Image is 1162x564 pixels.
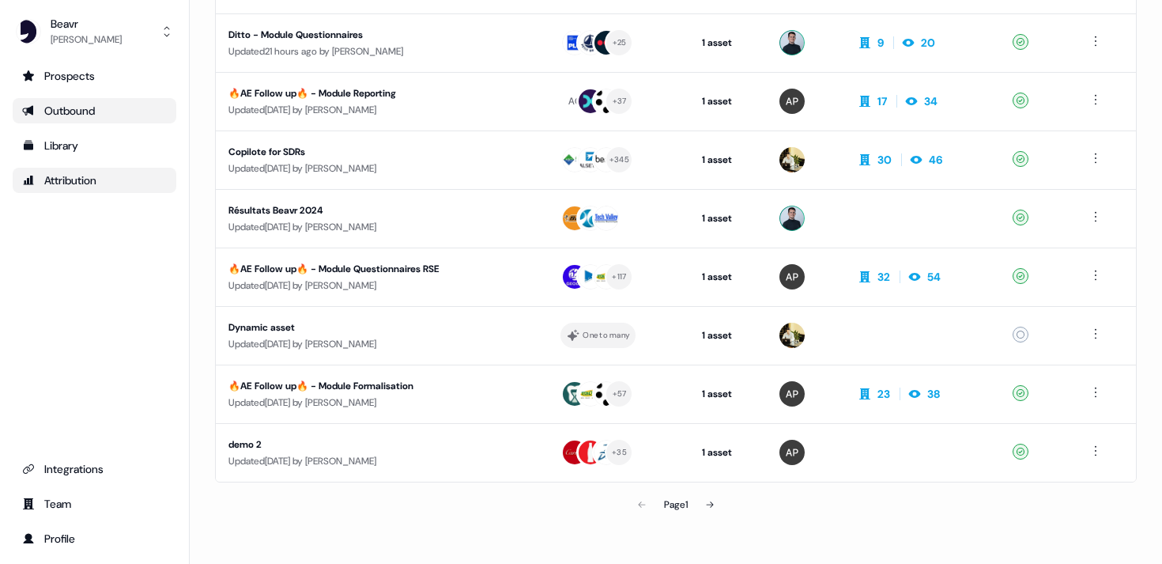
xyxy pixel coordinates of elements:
div: 1 asset [702,386,754,402]
div: Page 1 [664,497,688,513]
div: 1 asset [702,327,754,343]
div: Prospects [22,68,167,84]
img: Alexis [779,440,805,465]
div: Ditto - Module Questionnaires [228,27,519,43]
div: AC [568,93,582,109]
img: Armand [779,323,805,348]
div: 38 [927,386,940,402]
a: Go to integrations [13,456,176,482]
img: Alexis [779,381,805,407]
div: 1 asset [702,35,754,51]
div: 32 [877,269,890,285]
a: Go to profile [13,526,176,551]
div: [PERSON_NAME] [51,32,122,47]
div: Updated [DATE] by [PERSON_NAME] [228,102,535,118]
div: demo 2 [228,437,519,452]
div: 17 [877,93,887,109]
div: Attribution [22,172,167,188]
div: 🔥AE Follow up🔥 - Module Questionnaires RSE [228,261,519,277]
div: Library [22,138,167,153]
div: + 117 [612,270,626,284]
div: 1 asset [702,210,754,226]
div: 54 [927,269,941,285]
div: + 25 [613,36,627,50]
div: 34 [924,93,938,109]
div: 🔥AE Follow up🔥 - Module Reporting [228,85,519,101]
div: One to many [583,328,629,343]
img: Armand [779,147,805,172]
div: Profile [22,531,167,547]
div: Résultats Beavr 2024 [228,203,519,218]
div: Beavr [51,16,122,32]
a: Go to outbound experience [13,98,176,123]
div: 1 asset [702,93,754,109]
div: 46 [929,152,942,168]
div: Updated [DATE] by [PERSON_NAME] [228,395,535,411]
div: + 57 [613,387,627,401]
div: Updated 21 hours ago by [PERSON_NAME] [228,44,535,59]
img: Ugo [779,30,805,55]
div: + 37 [613,94,627,108]
button: Beavr[PERSON_NAME] [13,13,176,51]
img: Alexis [779,89,805,114]
div: 30 [877,152,892,168]
div: 1 asset [702,269,754,285]
div: Dynamic asset [228,320,519,335]
div: Updated [DATE] by [PERSON_NAME] [228,278,535,293]
div: Team [22,496,167,512]
div: Integrations [22,461,167,477]
img: Ugo [779,206,805,231]
div: Updated [DATE] by [PERSON_NAME] [228,336,535,352]
div: 1 asset [702,445,754,460]
a: Go to attribution [13,168,176,193]
div: 23 [877,386,890,402]
div: + 35 [612,445,627,460]
div: 9 [877,35,884,51]
a: Go to prospects [13,63,176,89]
div: 20 [921,35,935,51]
img: Alexis [779,264,805,290]
a: Go to team [13,491,176,517]
div: 🔥AE Follow up🔥 - Module Formalisation [228,378,519,394]
div: Updated [DATE] by [PERSON_NAME] [228,161,535,176]
div: 1 asset [702,152,754,168]
div: + 345 [609,153,629,167]
div: Updated [DATE] by [PERSON_NAME] [228,219,535,235]
div: Copilote for SDRs [228,144,519,160]
div: Updated [DATE] by [PERSON_NAME] [228,453,535,469]
div: Outbound [22,103,167,119]
a: Go to templates [13,133,176,158]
